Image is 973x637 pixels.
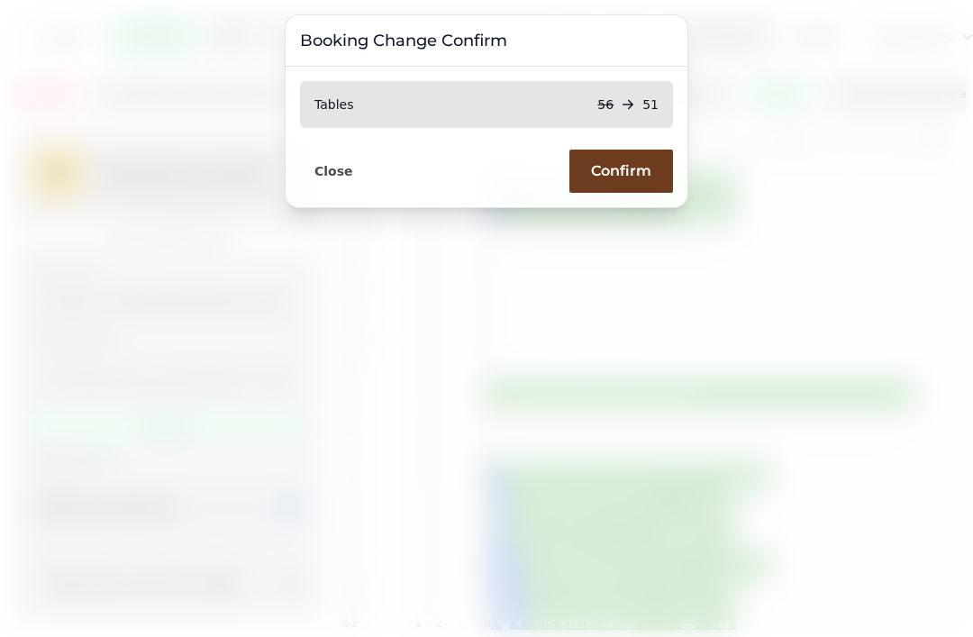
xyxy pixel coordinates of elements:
[597,96,614,114] p: 56
[591,164,651,178] span: Confirm
[642,96,659,114] p: 51
[569,150,673,193] button: Confirm
[300,159,368,183] button: Close
[314,96,354,114] p: Tables
[314,165,353,177] span: Close
[300,30,673,51] h3: Booking Change Confirm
